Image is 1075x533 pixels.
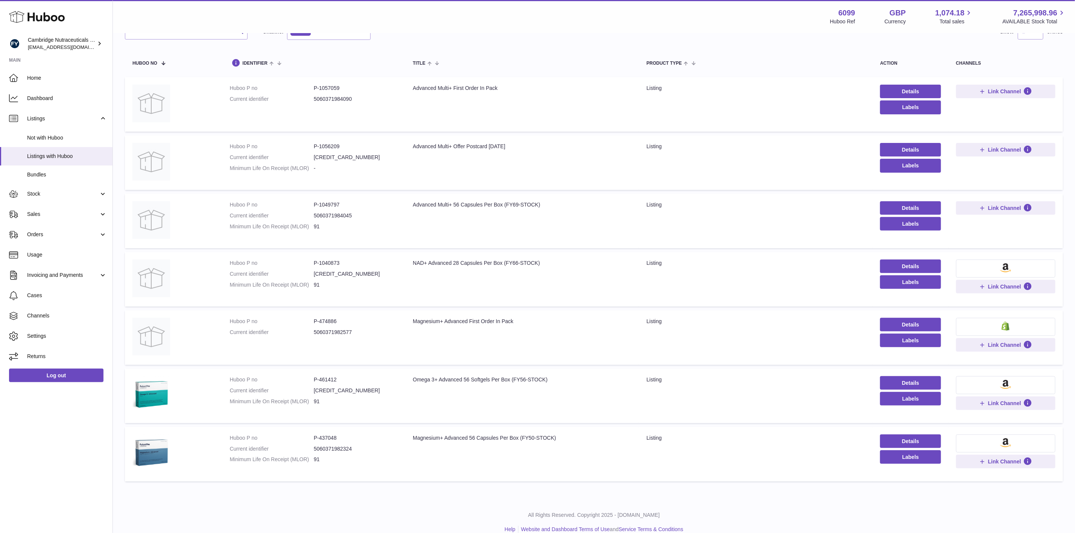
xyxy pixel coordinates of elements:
button: Link Channel [956,280,1055,293]
dd: P-1040873 [314,260,398,267]
img: amazon-small.png [1000,380,1011,389]
img: NAD+ Advanced 28 Capsules Per Box (FY66-STOCK) [132,260,170,297]
div: Cambridge Nutraceuticals Ltd [28,36,96,51]
a: Log out [9,369,103,382]
dd: P-437048 [314,434,398,442]
span: Total sales [940,18,973,25]
img: huboo@camnutra.com [9,38,20,49]
span: Usage [27,251,107,258]
div: channels [956,61,1055,66]
dd: P-474886 [314,318,398,325]
div: NAD+ Advanced 28 Capsules Per Box (FY66-STOCK) [413,260,631,267]
dt: Current identifier [230,154,313,161]
dt: Current identifier [230,329,313,336]
dd: 5060371984090 [314,96,398,103]
dt: Minimum Life On Receipt (MLOR) [230,281,313,289]
span: Link Channel [988,205,1021,211]
button: Labels [880,275,941,289]
dt: Current identifier [230,96,313,103]
dd: 5060371982577 [314,329,398,336]
dt: Minimum Life On Receipt (MLOR) [230,398,313,405]
button: Labels [880,450,941,464]
span: Cases [27,292,107,299]
a: Details [880,434,941,448]
p: All Rights Reserved. Copyright 2025 - [DOMAIN_NAME] [119,512,1069,519]
dt: Minimum Life On Receipt (MLOR) [230,223,313,230]
div: listing [646,434,865,442]
button: Labels [880,159,941,172]
span: Channels [27,312,107,319]
dt: Huboo P no [230,260,313,267]
div: listing [646,318,865,325]
img: Magnesium+ Advanced 56 Capsules Per Box (FY50-STOCK) [132,434,170,472]
dt: Current identifier [230,387,313,394]
a: Details [880,143,941,156]
dd: P-1056209 [314,143,398,150]
span: 1,074.18 [935,8,965,18]
dt: Huboo P no [230,143,313,150]
dt: Huboo P no [230,318,313,325]
span: Stock [27,190,99,197]
img: Magnesium+ Advanced First Order In Pack [132,318,170,355]
dt: Current identifier [230,270,313,278]
img: Advanced Multi+ 56 Capsules Per Box (FY69-STOCK) [132,201,170,239]
dd: P-461412 [314,376,398,383]
button: Link Channel [956,455,1055,468]
button: Labels [880,217,941,231]
a: 7,265,998.96 AVAILABLE Stock Total [1002,8,1066,25]
a: Website and Dashboard Terms of Use [521,526,610,532]
button: Link Channel [956,396,1055,410]
div: listing [646,260,865,267]
div: listing [646,201,865,208]
span: Sales [27,211,99,218]
span: Home [27,74,107,82]
div: action [880,61,941,66]
div: Advanced Multi+ Offer Postcard [DATE] [413,143,631,150]
img: Advanced Multi+ First Order In Pack [132,85,170,122]
dd: [CREDIT_CARD_NUMBER] [314,387,398,394]
dd: P-1049797 [314,201,398,208]
span: [EMAIL_ADDRESS][DOMAIN_NAME] [28,44,111,50]
span: Link Channel [988,88,1021,95]
a: Help [505,526,515,532]
span: Settings [27,333,107,340]
dd: [CREDIT_CARD_NUMBER] [314,270,398,278]
div: Magnesium+ Advanced First Order In Pack [413,318,631,325]
div: listing [646,376,865,383]
div: Huboo Ref [830,18,855,25]
span: Link Channel [988,146,1021,153]
strong: 6099 [838,8,855,18]
div: listing [646,85,865,92]
li: and [518,526,683,533]
span: Bundles [27,171,107,178]
dd: P-1057059 [314,85,398,92]
span: Link Channel [988,342,1021,348]
dt: Minimum Life On Receipt (MLOR) [230,456,313,463]
div: listing [646,143,865,150]
img: Advanced Multi+ Offer Postcard September 2025 [132,143,170,181]
span: Not with Huboo [27,134,107,141]
a: 1,074.18 Total sales [935,8,973,25]
a: Details [880,85,941,98]
dd: - [314,165,398,172]
span: identifier [242,61,268,66]
img: amazon-small.png [1000,263,1011,272]
span: Product Type [646,61,682,66]
dd: 5060371984045 [314,212,398,219]
span: title [413,61,425,66]
span: Returns [27,353,107,360]
dd: 91 [314,398,398,405]
div: Magnesium+ Advanced 56 Capsules Per Box (FY50-STOCK) [413,434,631,442]
dt: Current identifier [230,212,313,219]
dt: Huboo P no [230,376,313,383]
a: Details [880,260,941,273]
button: Link Channel [956,201,1055,215]
button: Link Channel [956,143,1055,156]
span: 7,265,998.96 [1013,8,1057,18]
dt: Huboo P no [230,85,313,92]
span: Invoicing and Payments [27,272,99,279]
span: Orders [27,231,99,238]
span: Link Channel [988,400,1021,407]
span: Huboo no [132,61,157,66]
dd: 91 [314,456,398,463]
